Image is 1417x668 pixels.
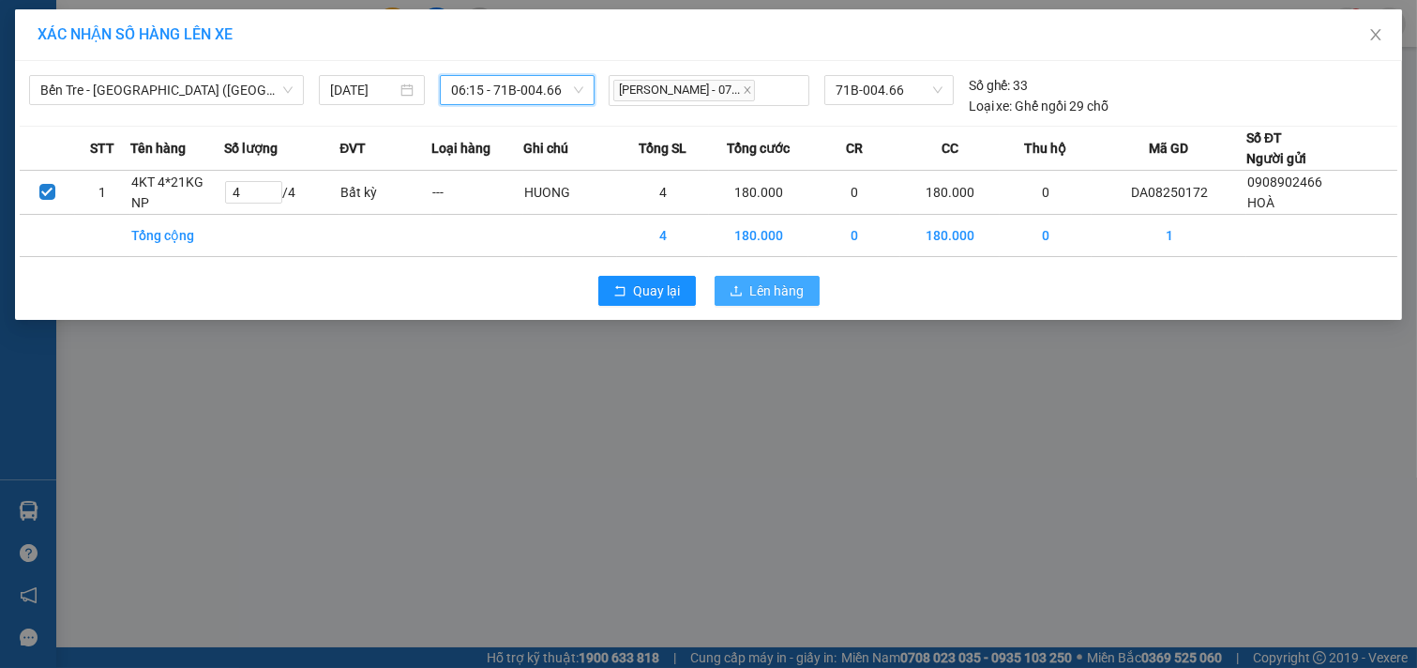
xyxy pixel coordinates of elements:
td: 4KT 4*21KG NP [130,171,224,215]
td: 4 [617,171,709,215]
span: Mã GD [1149,138,1188,159]
td: DA08250172 [1092,171,1246,215]
span: down [266,192,278,204]
div: 33 [969,75,1029,96]
td: Bất kỳ [339,171,431,215]
td: 180.000 [709,215,808,257]
td: 180.000 [900,171,1000,215]
span: Loại hàng [431,138,490,159]
span: Decrease Value [261,192,281,203]
td: 4 [617,215,709,257]
span: Tổng SL [639,138,686,159]
span: Quay lại [634,281,681,301]
button: rollbackQuay lại [598,276,696,306]
span: Tên hàng [130,138,186,159]
span: Số lượng [224,138,278,159]
td: --- [431,171,523,215]
span: Số ghế: [969,75,1011,96]
td: 180.000 [900,215,1000,257]
span: XÁC NHẬN SỐ HÀNG LÊN XE [38,25,233,43]
span: STT [90,138,114,159]
button: uploadLên hàng [715,276,820,306]
td: 180.000 [709,171,808,215]
span: 71B-004.66 [836,76,942,104]
span: up [266,183,278,194]
span: [PERSON_NAME] - 07... [613,80,755,101]
span: Lên hàng [750,281,805,301]
button: Close [1349,9,1402,62]
td: HUONG [523,171,617,215]
span: HOÀ [1247,195,1274,210]
td: 0 [808,171,900,215]
input: 12/08/2025 [330,80,397,100]
span: close [743,85,752,95]
span: Loại xe: [969,96,1013,116]
span: upload [730,284,743,299]
span: Ghi chú [523,138,568,159]
div: Ghế ngồi 29 chỗ [969,96,1109,116]
span: CR [846,138,863,159]
span: Bến Tre - Sài Gòn (CT) [40,76,293,104]
span: ĐVT [339,138,366,159]
td: 0 [1000,171,1092,215]
td: Tổng cộng [130,215,224,257]
div: Số ĐT Người gửi [1246,128,1306,169]
span: close [1368,27,1383,42]
td: 0 [1000,215,1092,257]
span: CC [942,138,958,159]
span: 06:15 - 71B-004.66 [451,76,583,104]
span: 0908902466 [1247,175,1322,190]
td: 1 [75,171,130,215]
td: / 4 [224,171,340,215]
td: 0 [808,215,900,257]
span: Tổng cước [727,138,790,159]
span: Thu hộ [1024,138,1066,159]
span: rollback [613,284,626,299]
span: Increase Value [261,182,281,192]
td: 1 [1092,215,1246,257]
